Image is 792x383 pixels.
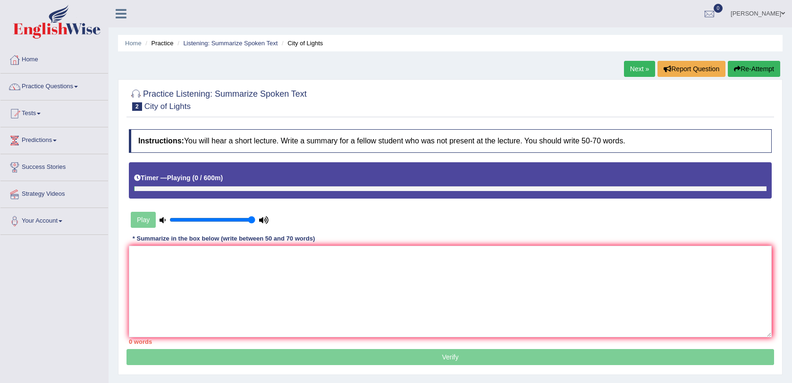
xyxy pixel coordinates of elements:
[714,4,723,13] span: 0
[129,87,307,111] h2: Practice Listening: Summarize Spoken Text
[0,208,108,232] a: Your Account
[0,100,108,124] a: Tests
[144,102,191,111] small: City of Lights
[167,174,191,182] b: Playing
[134,175,223,182] h5: Timer —
[728,61,780,77] button: Re-Attempt
[129,234,319,243] div: * Summarize in the box below (write between 50 and 70 words)
[129,337,772,346] div: 0 words
[0,181,108,205] a: Strategy Videos
[220,174,223,182] b: )
[0,47,108,70] a: Home
[0,154,108,178] a: Success Stories
[279,39,323,48] li: City of Lights
[183,40,278,47] a: Listening: Summarize Spoken Text
[143,39,173,48] li: Practice
[624,61,655,77] a: Next »
[0,127,108,151] a: Predictions
[129,129,772,153] h4: You will hear a short lecture. Write a summary for a fellow student who was not present at the le...
[194,174,220,182] b: 0 / 600m
[192,174,194,182] b: (
[0,74,108,97] a: Practice Questions
[125,40,142,47] a: Home
[657,61,725,77] button: Report Question
[132,102,142,111] span: 2
[138,137,184,145] b: Instructions:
